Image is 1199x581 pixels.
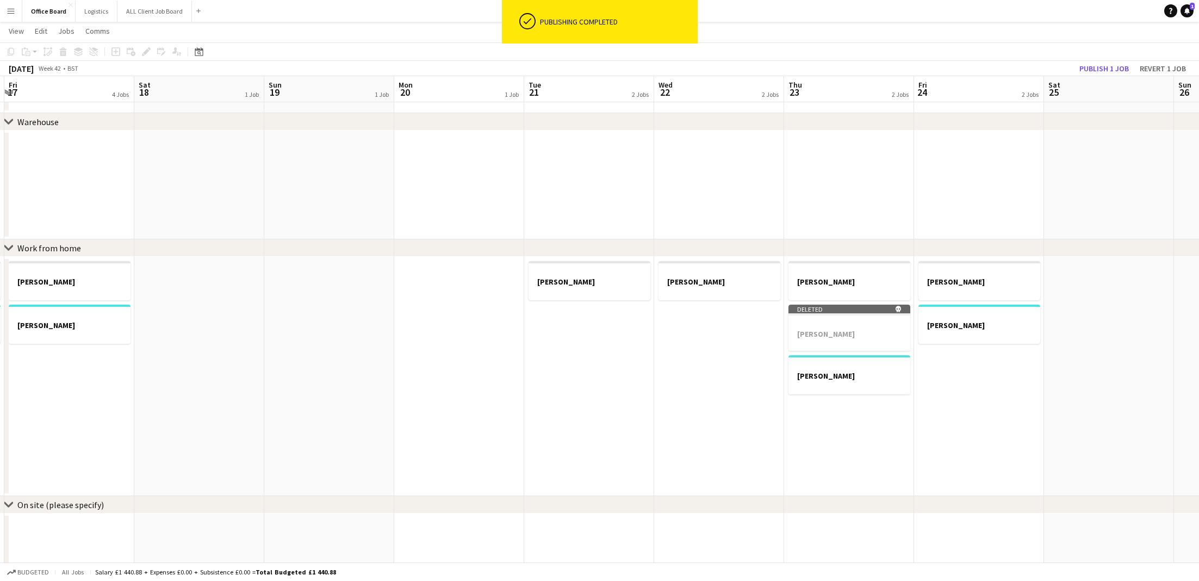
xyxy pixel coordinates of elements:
[657,86,673,98] span: 22
[397,86,413,98] span: 20
[1190,3,1195,10] span: 1
[85,26,110,36] span: Comms
[30,24,52,38] a: Edit
[658,277,780,287] h3: [PERSON_NAME]
[1181,4,1194,17] a: 1
[788,277,910,287] h3: [PERSON_NAME]
[5,566,51,578] button: Budgeted
[918,80,927,90] span: Fri
[658,80,673,90] span: Wed
[112,90,129,98] div: 4 Jobs
[17,243,81,254] div: Work from home
[9,80,17,90] span: Fri
[917,86,927,98] span: 24
[245,90,259,98] div: 1 Job
[658,261,780,300] app-job-card: [PERSON_NAME]
[762,90,779,98] div: 2 Jobs
[137,86,151,98] span: 18
[1075,61,1133,76] button: Publish 1 job
[788,305,910,351] app-job-card: Deleted [PERSON_NAME]
[1048,80,1060,90] span: Sat
[58,26,74,36] span: Jobs
[788,371,910,381] h3: [PERSON_NAME]
[1135,61,1190,76] button: Revert 1 job
[540,17,693,27] div: Publishing completed
[529,277,650,287] h3: [PERSON_NAME]
[788,329,910,339] h3: [PERSON_NAME]
[918,261,1040,300] app-job-card: [PERSON_NAME]
[527,86,541,98] span: 21
[399,80,413,90] span: Mon
[529,80,541,90] span: Tue
[67,64,78,72] div: BST
[788,355,910,394] app-job-card: [PERSON_NAME]
[892,90,909,98] div: 2 Jobs
[9,320,131,330] h3: [PERSON_NAME]
[256,568,336,576] span: Total Budgeted £1 440.88
[4,24,28,38] a: View
[9,277,131,287] h3: [PERSON_NAME]
[36,64,63,72] span: Week 42
[35,26,47,36] span: Edit
[76,1,117,22] button: Logistics
[918,277,1040,287] h3: [PERSON_NAME]
[267,86,282,98] span: 19
[60,568,86,576] span: All jobs
[1022,90,1039,98] div: 2 Jobs
[632,90,649,98] div: 2 Jobs
[505,90,519,98] div: 1 Job
[529,261,650,300] app-job-card: [PERSON_NAME]
[375,90,389,98] div: 1 Job
[1178,80,1191,90] span: Sun
[139,80,151,90] span: Sat
[9,63,34,74] div: [DATE]
[9,26,24,36] span: View
[17,116,59,127] div: Warehouse
[1047,86,1060,98] span: 25
[9,305,131,344] app-job-card: [PERSON_NAME]
[918,305,1040,344] app-job-card: [PERSON_NAME]
[918,320,1040,330] h3: [PERSON_NAME]
[22,1,76,22] button: Office Board
[95,568,336,576] div: Salary £1 440.88 + Expenses £0.00 + Subsistence £0.00 =
[787,86,802,98] span: 23
[17,568,49,576] span: Budgeted
[788,80,802,90] span: Thu
[17,499,104,510] div: On site (please specify)
[788,261,910,300] app-job-card: [PERSON_NAME]
[788,305,910,313] div: Deleted
[81,24,114,38] a: Comms
[117,1,192,22] button: ALL Client Job Board
[54,24,79,38] a: Jobs
[1177,86,1191,98] span: 26
[9,261,131,300] app-job-card: [PERSON_NAME]
[269,80,282,90] span: Sun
